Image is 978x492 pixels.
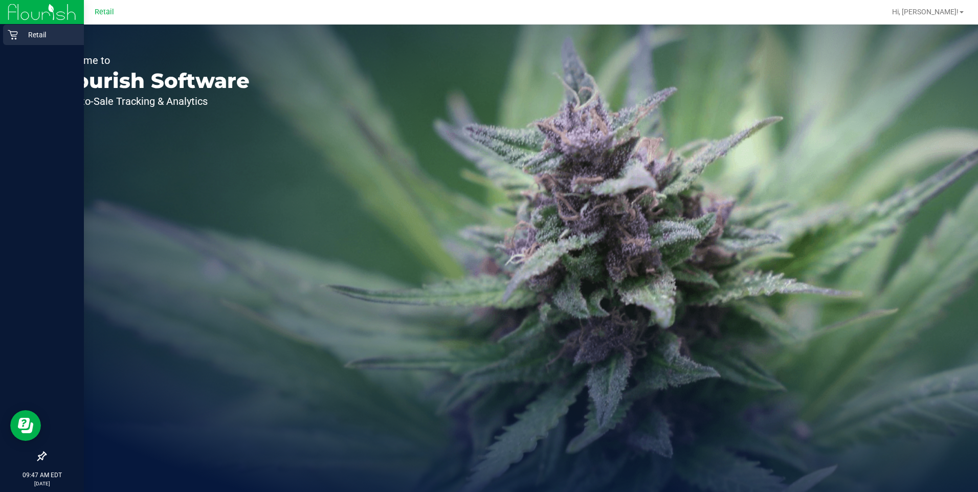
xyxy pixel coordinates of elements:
span: Retail [95,8,114,16]
p: Seed-to-Sale Tracking & Analytics [55,96,250,106]
p: [DATE] [5,480,79,487]
p: Flourish Software [55,71,250,91]
inline-svg: Retail [8,30,18,40]
p: 09:47 AM EDT [5,471,79,480]
span: Hi, [PERSON_NAME]! [892,8,959,16]
iframe: Resource center [10,410,41,441]
p: Retail [18,29,79,41]
p: Welcome to [55,55,250,65]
